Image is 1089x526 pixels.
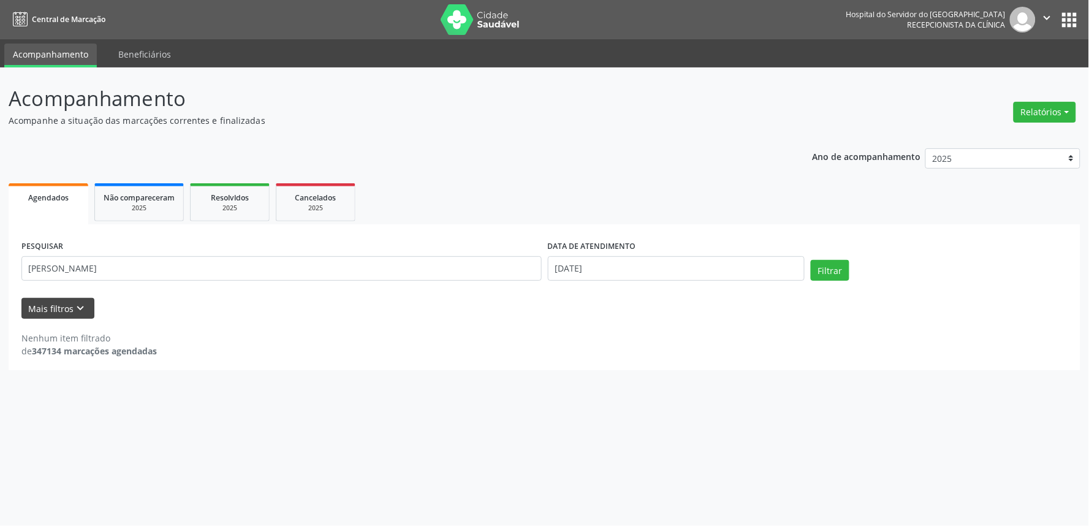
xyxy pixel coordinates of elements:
strong: 347134 marcações agendadas [32,345,157,357]
i: keyboard_arrow_down [74,302,88,315]
label: DATA DE ATENDIMENTO [548,237,636,256]
div: 2025 [199,204,260,213]
button: Relatórios [1014,102,1076,123]
span: Cancelados [295,192,336,203]
div: de [21,345,157,357]
span: Recepcionista da clínica [908,20,1006,30]
p: Acompanhe a situação das marcações correntes e finalizadas [9,114,759,127]
span: Resolvidos [211,192,249,203]
button: apps [1059,9,1080,31]
i:  [1041,11,1054,25]
p: Acompanhamento [9,83,759,114]
img: img [1010,7,1036,32]
div: 2025 [285,204,346,213]
div: 2025 [104,204,175,213]
span: Agendados [28,192,69,203]
span: Central de Marcação [32,14,105,25]
a: Beneficiários [110,44,180,65]
a: Central de Marcação [9,9,105,29]
label: PESQUISAR [21,237,63,256]
div: Hospital do Servidor do [GEOGRAPHIC_DATA] [846,9,1006,20]
span: Não compareceram [104,192,175,203]
button: Filtrar [811,260,849,281]
button: Mais filtroskeyboard_arrow_down [21,298,94,319]
a: Acompanhamento [4,44,97,67]
input: Nome, código do beneficiário ou CPF [21,256,542,281]
div: Nenhum item filtrado [21,332,157,345]
p: Ano de acompanhamento [813,148,921,164]
button:  [1036,7,1059,32]
input: Selecione um intervalo [548,256,805,281]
